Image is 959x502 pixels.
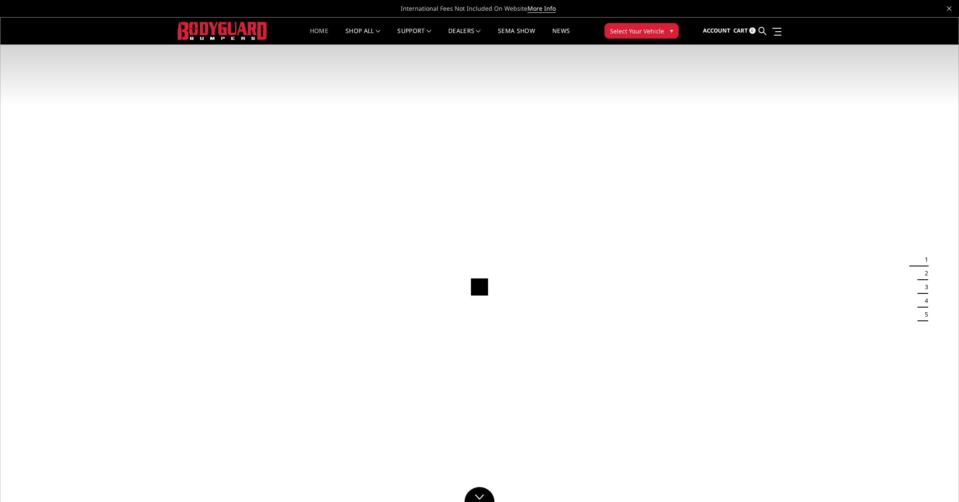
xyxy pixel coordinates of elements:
button: 2 of 5 [920,266,928,280]
a: Account [703,19,730,42]
button: 1 of 5 [920,253,928,266]
span: Cart [733,27,748,34]
span: Account [703,27,730,34]
a: SEMA Show [498,28,535,45]
a: Support [397,28,431,45]
button: 4 of 5 [920,294,928,308]
span: ▾ [670,26,673,35]
a: shop all [345,28,380,45]
span: 0 [749,27,756,34]
a: Click to Down [465,487,494,502]
a: Home [310,28,328,45]
img: BODYGUARD BUMPERS [178,22,268,39]
button: Select Your Vehicle [605,23,679,39]
a: Cart 0 [733,19,756,42]
a: News [552,28,570,45]
span: Select Your Vehicle [610,27,664,36]
button: 3 of 5 [920,280,928,294]
a: More Info [527,4,556,13]
button: 5 of 5 [920,308,928,321]
a: Dealers [448,28,481,45]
